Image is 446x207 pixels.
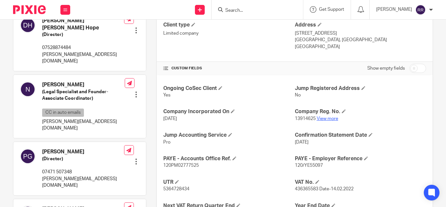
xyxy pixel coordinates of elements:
h4: Client type [163,22,295,28]
p: CC in auto emails [42,109,84,117]
img: svg%3E [20,81,36,97]
h4: Confirmation Statement Date [295,132,426,139]
span: Get Support [319,7,344,12]
p: [GEOGRAPHIC_DATA] [295,43,426,50]
span: No [295,93,301,97]
span: Yes [163,93,170,97]
h4: Address [295,22,426,28]
span: [DATE] [295,140,309,145]
h5: (Director) [42,156,124,162]
label: Show empty fields [367,65,405,72]
span: 13914625 [295,116,316,121]
span: 120/YE55097 [295,163,323,168]
p: [PERSON_NAME][EMAIL_ADDRESS][DOMAIN_NAME] [42,51,124,65]
h5: (Director) [42,31,124,38]
h5: (Legal Specialist and Founder-Associate Coordinator) [42,89,125,102]
span: 436365583 Date-14.02.2022 [295,187,354,191]
h4: Jump Registered Address [295,85,426,92]
h4: CUSTOM FIELDS [163,66,295,71]
a: View more [317,116,338,121]
p: 07471 507348 [42,169,124,175]
img: svg%3E [415,5,426,15]
h4: [PERSON_NAME] [42,81,125,88]
span: 5364728434 [163,187,189,191]
img: Pixie [13,5,46,14]
h4: PAYE - Employer Reference [295,155,426,162]
h4: [PERSON_NAME] [PERSON_NAME] Hope [42,17,124,31]
p: [GEOGRAPHIC_DATA], [GEOGRAPHIC_DATA] [295,37,426,43]
span: Pro [163,140,170,145]
h4: Company Incorporated On [163,108,295,115]
h4: VAT No. [295,179,426,186]
span: 120PM02777525 [163,163,199,168]
img: svg%3E [20,17,36,33]
h4: UTR [163,179,295,186]
p: [PERSON_NAME] [376,6,412,13]
input: Search [225,8,283,14]
span: [DATE] [163,116,177,121]
p: [PERSON_NAME][EMAIL_ADDRESS][DOMAIN_NAME] [42,176,124,189]
p: [STREET_ADDRESS] [295,30,426,37]
img: svg%3E [20,148,36,164]
h4: [PERSON_NAME] [42,148,124,155]
h4: PAYE - Accounts Office Ref. [163,155,295,162]
p: Limited company [163,30,295,37]
h4: Company Reg. No. [295,108,426,115]
p: 07528874484 [42,44,124,51]
h4: Ongoing CoSec Client [163,85,295,92]
h4: Jump Accounting Service [163,132,295,139]
p: [PERSON_NAME][EMAIL_ADDRESS][DOMAIN_NAME] [42,118,125,132]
